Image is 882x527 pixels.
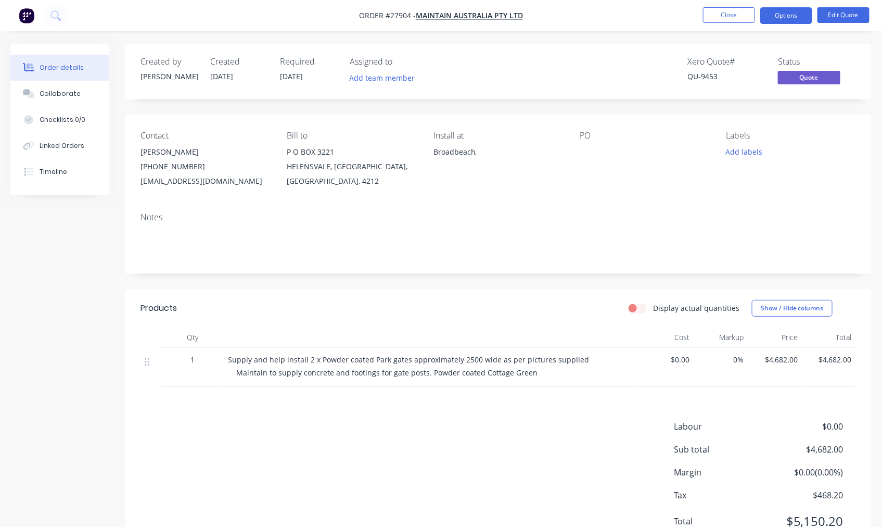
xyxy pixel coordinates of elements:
[10,133,109,159] button: Linked Orders
[280,57,337,67] div: Required
[433,145,563,178] div: Broadbeach,
[40,141,84,150] div: Linked Orders
[640,327,694,348] div: Cost
[687,57,765,67] div: Xero Quote #
[644,354,690,365] span: $0.00
[40,63,84,72] div: Order details
[287,131,416,141] div: Bill to
[140,174,270,189] div: [EMAIL_ADDRESS][DOMAIN_NAME]
[10,159,109,185] button: Timeline
[674,466,766,479] span: Margin
[140,145,270,189] div: [PERSON_NAME][PHONE_NUMBER][EMAIL_ADDRESS][DOMAIN_NAME]
[10,107,109,133] button: Checklists 0/0
[140,212,856,222] div: Notes
[210,57,267,67] div: Created
[359,11,416,21] span: Order #27904 -
[766,443,843,456] span: $4,682.00
[766,420,843,433] span: $0.00
[433,145,563,159] div: Broadbeach,
[726,131,856,141] div: Labels
[140,71,198,82] div: [PERSON_NAME]
[19,8,34,23] img: Factory
[140,131,270,141] div: Contact
[433,131,563,141] div: Install at
[703,7,755,23] button: Close
[778,71,840,84] span: Quote
[287,145,416,159] div: P O BOX 3221
[752,354,798,365] span: $4,682.00
[287,145,416,189] div: P O BOX 3221HELENSVALE, [GEOGRAPHIC_DATA], [GEOGRAPHIC_DATA], 4212
[40,167,67,177] div: Timeline
[40,115,85,124] div: Checklists 0/0
[580,131,709,141] div: PO
[806,354,852,365] span: $4,682.00
[817,7,870,23] button: Edit Quote
[653,303,739,313] label: Display actual quantities
[10,55,109,81] button: Order details
[674,443,766,456] span: Sub total
[210,71,233,81] span: [DATE]
[752,300,833,317] button: Show / Hide columns
[236,368,538,378] span: Maintain to supply concrete and footings for gate posts. Powder coated Cottage Green
[416,11,523,21] a: MAINTAIN AUSTRALIA PTY LTD
[674,489,766,501] span: Tax
[140,57,198,67] div: Created by
[140,159,270,174] div: [PHONE_NUMBER]
[694,327,748,348] div: Markup
[344,71,420,85] button: Add team member
[350,57,454,67] div: Assigned to
[698,354,744,365] span: 0%
[802,327,856,348] div: Total
[687,71,765,82] div: QU-9453
[748,327,802,348] div: Price
[766,466,843,479] span: $0.00 ( 0.00 %)
[778,71,840,86] button: Quote
[140,302,177,315] div: Products
[287,159,416,189] div: HELENSVALE, [GEOGRAPHIC_DATA], [GEOGRAPHIC_DATA], 4212
[10,81,109,107] button: Collaborate
[228,355,589,365] span: Supply and help install 2 x Powder coated Park gates approximately 2500 wide as per pictures supp...
[40,89,81,98] div: Collaborate
[350,71,420,85] button: Add team member
[778,57,856,67] div: Status
[280,71,303,81] span: [DATE]
[766,489,843,501] span: $468.20
[760,7,812,24] button: Options
[720,145,768,159] button: Add labels
[674,420,766,433] span: Labour
[190,354,195,365] span: 1
[140,145,270,159] div: [PERSON_NAME]
[161,327,224,348] div: Qty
